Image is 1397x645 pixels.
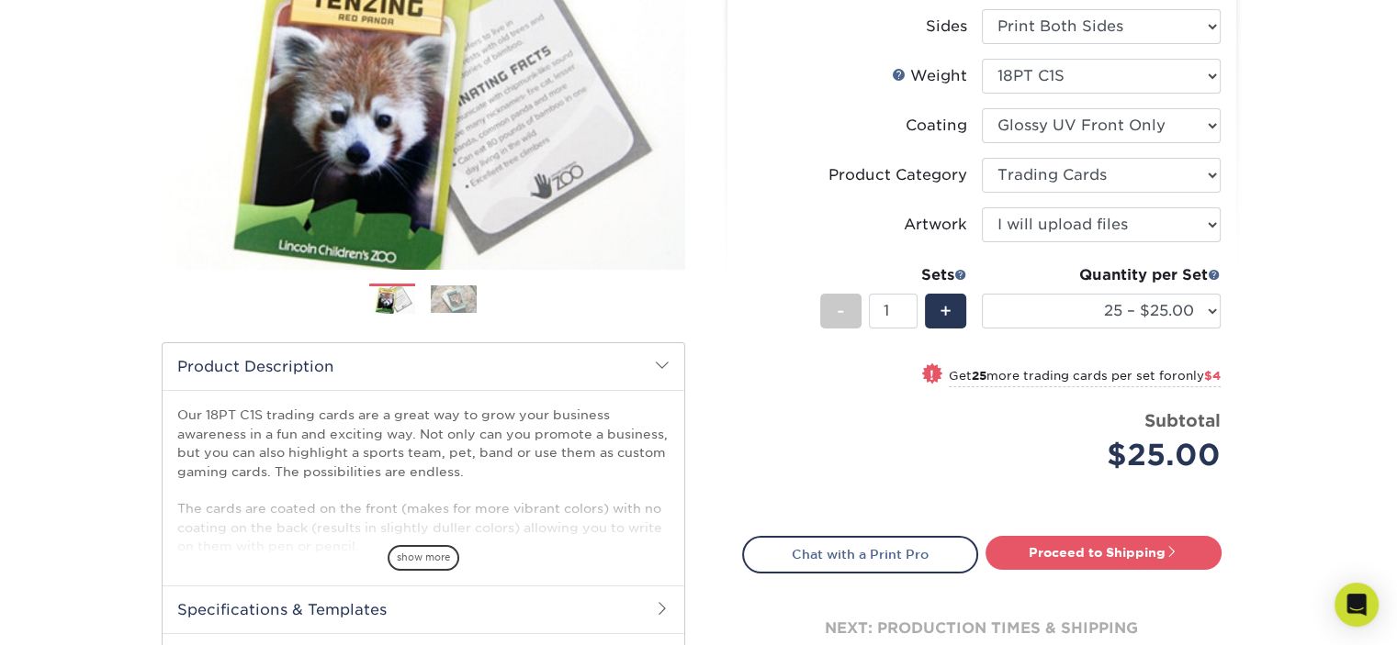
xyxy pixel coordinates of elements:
[940,297,952,325] span: +
[986,536,1222,569] a: Proceed to Shipping
[828,164,967,186] div: Product Category
[904,214,967,236] div: Artwork
[972,369,986,383] strong: 25
[929,365,934,384] span: !
[1144,410,1221,430] strong: Subtotal
[177,406,670,555] p: Our 18PT C1S trading cards are a great way to grow your business awareness in a fun and exciting ...
[996,433,1221,477] div: $25.00
[892,65,967,87] div: Weight
[1177,369,1221,383] span: only
[906,115,967,137] div: Coating
[163,585,684,633] h2: Specifications & Templates
[1204,369,1221,383] span: $4
[949,369,1221,387] small: Get more trading cards per set for
[926,16,967,38] div: Sides
[837,297,845,325] span: -
[982,264,1221,286] div: Quantity per Set
[820,264,967,286] div: Sets
[388,545,459,570] span: show more
[163,343,684,390] h2: Product Description
[1335,583,1379,627] div: Open Intercom Messenger
[742,536,978,573] a: Chat with a Print Pro
[431,285,477,313] img: Trading Cards 02
[369,284,415,316] img: Trading Cards 01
